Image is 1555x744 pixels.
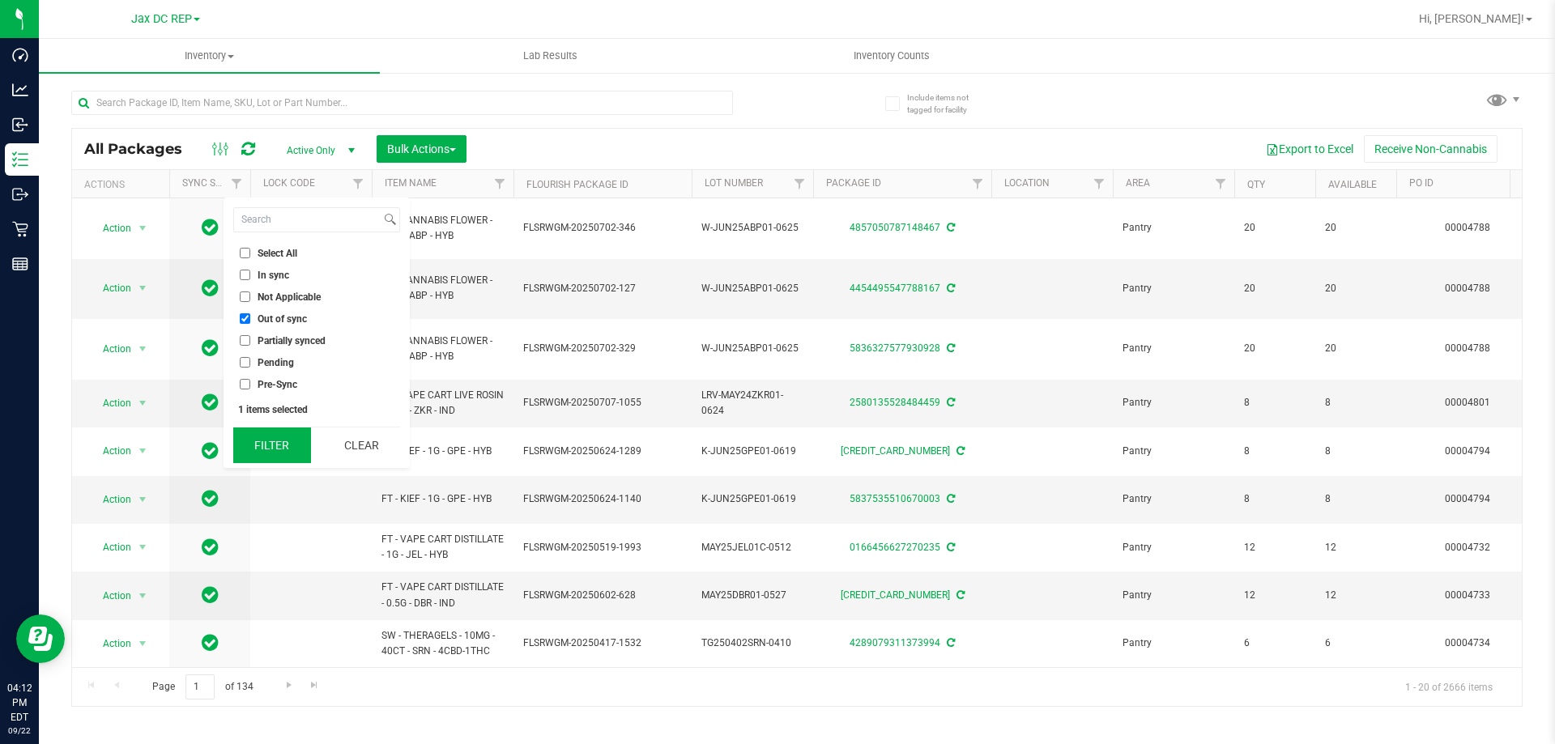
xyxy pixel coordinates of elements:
span: K-JUN25GPE01-0619 [701,444,803,459]
span: FT - VAPE CART DISTILLATE - 0.5G - DBR - IND [381,580,504,610]
span: Hi, [PERSON_NAME]! [1419,12,1524,25]
span: Jax DC REP [131,12,192,26]
a: 00004732 [1445,542,1490,553]
a: Filter [224,170,250,198]
span: Page of 134 [138,674,266,699]
span: In Sync [202,487,219,510]
span: Bulk Actions [387,142,456,155]
a: Filter [1208,170,1234,198]
span: FT - VAPE CART DISTILLATE - 1G - JEL - HYB [381,532,504,563]
a: 0166456627270235 [850,542,940,553]
span: Pantry [1123,395,1225,410]
span: Action [88,440,132,462]
p: 04:12 PM EDT [7,681,32,725]
a: Filter [487,170,513,198]
span: Action [88,488,132,511]
span: MAY25JEL01C-0512 [701,540,803,555]
inline-svg: Inventory [12,151,28,168]
a: Lab Results [380,39,721,73]
span: 20 [1244,281,1306,296]
input: Pending [240,357,250,368]
a: Qty [1247,179,1265,190]
span: Sync from Compliance System [944,397,955,408]
span: Pantry [1123,220,1225,236]
a: Filter [786,170,813,198]
span: FLSRWGM-20250417-1532 [523,636,682,651]
span: Partially synced [258,336,326,346]
a: 00004734 [1445,637,1490,648]
span: FLSRWGM-20250707-1055 [523,395,682,410]
span: Include items not tagged for facility [907,91,988,116]
input: Search Package ID, Item Name, SKU, Lot or Part Number... [71,91,733,115]
span: 8 [1325,395,1387,410]
span: select [133,585,153,607]
span: W-JUN25ABP01-0625 [701,220,803,236]
span: Pantry [1123,281,1225,296]
span: Sync from Compliance System [944,342,955,354]
span: Sync from Compliance System [944,283,955,294]
span: 20 [1244,220,1306,236]
p: 09/22 [7,725,32,737]
input: Select All [240,248,250,258]
input: In sync [240,270,250,280]
span: 8 [1325,444,1387,459]
span: W-JUN25ABP01-0625 [701,341,803,356]
span: K-JUN25GPE01-0619 [701,491,803,507]
input: Out of sync [240,313,250,324]
a: Go to the last page [303,674,326,696]
a: Sync Status [182,177,263,189]
span: FT - KIEF - 1G - GPE - HYB [381,491,504,507]
a: [CREDIT_CARD_NUMBER] [841,445,950,457]
span: In Sync [202,584,219,606]
span: Pantry [1123,588,1225,603]
span: 12 [1244,588,1306,603]
span: Pantry [1123,540,1225,555]
span: In Sync [202,277,219,300]
a: Flourish Package ID [526,179,628,190]
span: Action [88,338,132,360]
span: FLSRWGM-20250702-127 [523,281,682,296]
a: 5837535510670003 [850,493,940,504]
span: 20 [1325,220,1387,236]
span: select [133,440,153,462]
a: 00004788 [1445,283,1490,294]
button: Bulk Actions [377,135,466,163]
span: 20 [1325,341,1387,356]
a: 00004788 [1445,222,1490,233]
span: In Sync [202,337,219,359]
a: 2580135528484459 [850,397,940,408]
span: In Sync [202,536,219,559]
span: Sync from Compliance System [944,222,955,233]
span: LRV-MAY24ZKR01-0624 [701,388,803,419]
inline-svg: Retail [12,221,28,237]
button: Filter [233,427,311,463]
span: MAY25DBR01-0527 [701,588,803,603]
span: TG250402SRN-0410 [701,636,803,651]
span: Action [88,392,132,415]
input: 1 [185,674,215,699]
a: [CREDIT_CARD_NUMBER] [841,589,950,601]
span: 8 [1244,444,1306,459]
a: Location [1004,177,1050,189]
span: select [133,536,153,559]
span: Action [88,536,132,559]
div: Actions [84,179,163,190]
span: Action [88,585,132,607]
a: Filter [345,170,372,198]
span: W-JUN25ABP01-0625 [701,281,803,296]
span: Not Applicable [258,292,321,302]
inline-svg: Inbound [12,117,28,133]
span: FLSRWGM-20250519-1993 [523,540,682,555]
inline-svg: Reports [12,256,28,272]
input: Not Applicable [240,291,250,302]
span: select [133,632,153,655]
span: Inventory Counts [832,49,952,63]
inline-svg: Dashboard [12,47,28,63]
span: 12 [1325,588,1387,603]
a: Filter [1086,170,1113,198]
span: Action [88,277,132,300]
span: 8 [1244,491,1306,507]
span: Action [88,632,132,655]
a: PO ID [1409,177,1434,189]
span: 12 [1244,540,1306,555]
